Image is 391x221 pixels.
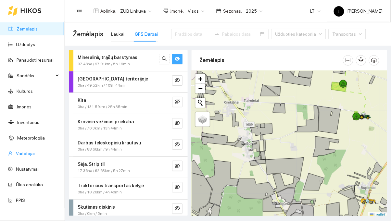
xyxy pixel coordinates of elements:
[175,78,180,84] span: eye-invisible
[69,71,188,92] div: [GEOGRAPHIC_DATA] teritorijoje0ha / 49.52km / 109h 44mineye-invisible
[175,31,212,38] input: Pradžios data
[78,140,141,145] strong: Darbas teleskopiniu krautuvu
[195,98,205,108] button: Initiate a new search
[214,31,220,37] span: swap-right
[172,54,183,64] button: eye
[195,112,210,127] a: Layers
[16,42,35,47] a: Užduotys
[214,31,220,37] span: to
[175,206,180,212] span: eye-invisible
[175,56,180,62] span: eye
[17,120,39,125] a: Inventorius
[78,146,122,153] span: 0ha / 88.66km / 9h 44min
[343,58,353,63] span: column-width
[78,76,148,81] strong: [GEOGRAPHIC_DATA] teritorijoje
[175,99,180,105] span: eye-invisible
[69,135,188,156] div: Darbas teleskopiniu krautuvu0ha / 88.66km / 9h 44mineye-invisible
[78,82,127,89] span: 0ha / 49.52km / 109h 44min
[338,6,340,17] span: L
[100,7,116,15] span: Aplinka :
[16,151,35,156] a: Vartotojai
[175,142,180,148] span: eye-invisible
[172,161,183,171] button: eye-invisible
[188,6,205,16] span: Visos
[78,204,115,210] strong: Skutimas diskinis
[223,7,242,15] span: Sezonas :
[175,120,180,127] span: eye-invisible
[172,97,183,107] button: eye-invisible
[78,98,86,103] strong: Kita
[195,74,205,84] a: Zoom in
[17,89,33,94] a: Kultūros
[175,184,180,190] span: eye-invisible
[246,6,263,16] span: 2025
[73,29,103,39] span: Žemėlapis
[69,200,188,221] div: Skutimas diskinis0ha / 0km / 5mineye-invisible
[159,54,170,64] button: search
[199,51,343,69] div: Žemėlapis
[69,114,188,135] div: Krovinio vežimas priekaba0ha / 70.3km / 13h 44mineye-invisible
[370,213,385,217] a: Leaflet
[16,198,25,203] a: PPIS
[78,55,137,60] strong: Mineralinių trąšų barstymas
[216,8,221,14] span: calendar
[198,75,203,83] span: +
[222,31,259,38] input: Pabaigos data
[16,166,39,172] a: Nustatymai
[78,162,105,167] strong: Sėja. Strip till
[78,168,130,174] span: 17.36ha / 62.63km / 5h 27min
[16,182,43,187] a: Ūkio analitika
[17,57,54,63] a: Panaudoti resursai
[172,203,183,214] button: eye-invisible
[198,84,203,92] span: −
[17,69,54,82] span: Sandėlis
[69,157,188,178] div: Sėja. Strip till17.36ha / 62.63km / 5h 27mineye-invisible
[78,211,107,217] span: 0ha / 0km / 5min
[343,55,353,66] button: column-width
[163,8,169,14] span: shop
[78,61,130,67] span: 97.48ha / 97.91km / 5h 19min
[170,7,184,15] span: Įmonė :
[76,8,82,14] span: menu-fold
[69,93,188,114] div: Kita0ha / 131.59km / 25h 35mineye-invisible
[334,8,383,14] span: [PERSON_NAME]
[172,139,183,150] button: eye-invisible
[172,118,183,129] button: eye-invisible
[175,163,180,169] span: eye-invisible
[135,31,158,38] div: GPS Darbai
[78,119,134,124] strong: Krovinio vežimas priekaba
[78,183,144,188] strong: Traktoriaus transportas kelyje
[78,104,127,110] span: 0ha / 131.59km / 25h 35min
[17,135,45,141] a: Meteorologija
[120,6,152,16] span: ŽŪB Linkuva
[94,8,99,14] span: layout
[195,84,205,93] a: Zoom out
[69,50,188,71] div: Mineralinių trąšų barstymas97.48ha / 97.91km / 5h 19minsearcheye
[111,31,124,38] div: Laukai
[310,6,321,16] span: LT
[78,189,122,195] span: 0ha / 18.28km / 4h 40min
[17,26,38,31] a: Žemėlapis
[172,75,183,86] button: eye-invisible
[162,56,167,62] span: search
[73,5,86,18] button: menu-fold
[69,178,188,199] div: Traktoriaus transportas kelyje0ha / 18.28km / 4h 40mineye-invisible
[17,104,32,109] a: Įmonės
[172,182,183,192] button: eye-invisible
[78,125,122,131] span: 0ha / 70.3km / 13h 44min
